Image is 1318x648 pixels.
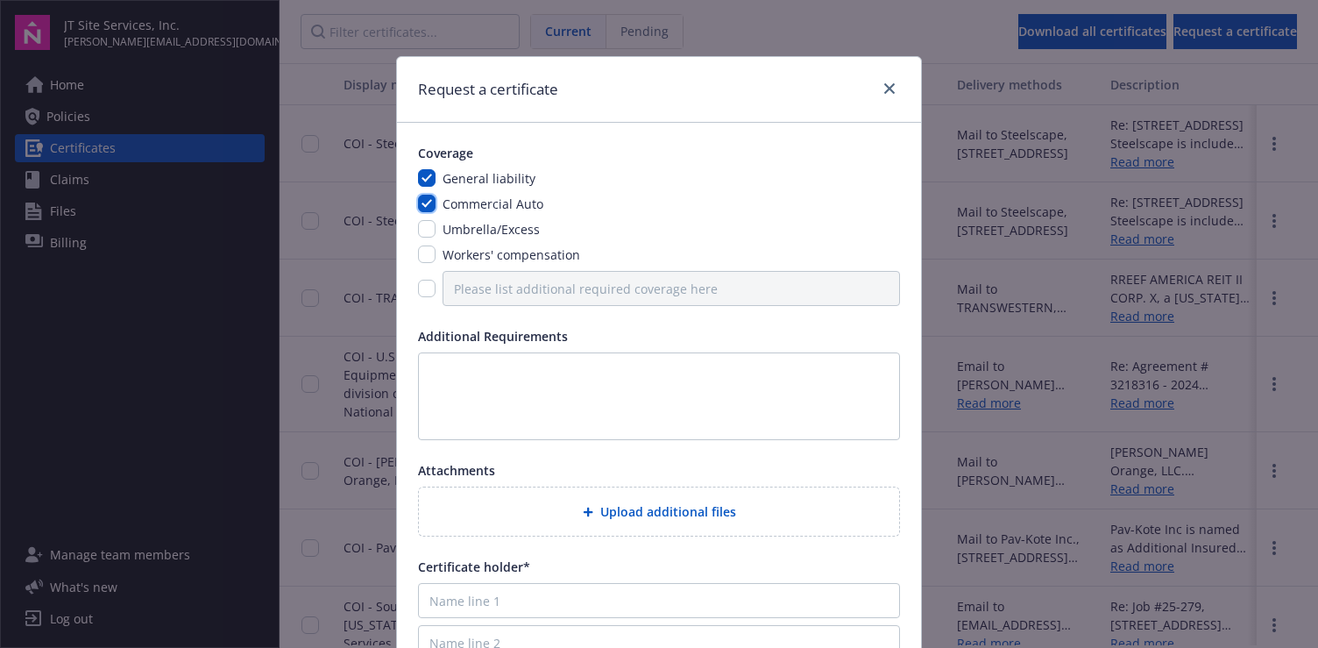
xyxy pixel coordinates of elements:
input: Name line 1 [418,583,900,618]
h1: Request a certificate [418,78,558,101]
span: Upload additional files [600,502,736,521]
span: Certificate holder* [418,559,530,575]
span: Commercial Auto [443,196,543,212]
span: Coverage [418,145,473,161]
span: Attachments [418,462,495,479]
span: General liability [443,170,535,187]
div: Upload additional files [418,487,900,537]
span: Workers' compensation [443,246,580,263]
span: Additional Requirements [418,328,568,345]
input: Please list additional required coverage here [443,271,900,306]
a: close [879,78,900,99]
span: Umbrella/Excess [443,221,540,238]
